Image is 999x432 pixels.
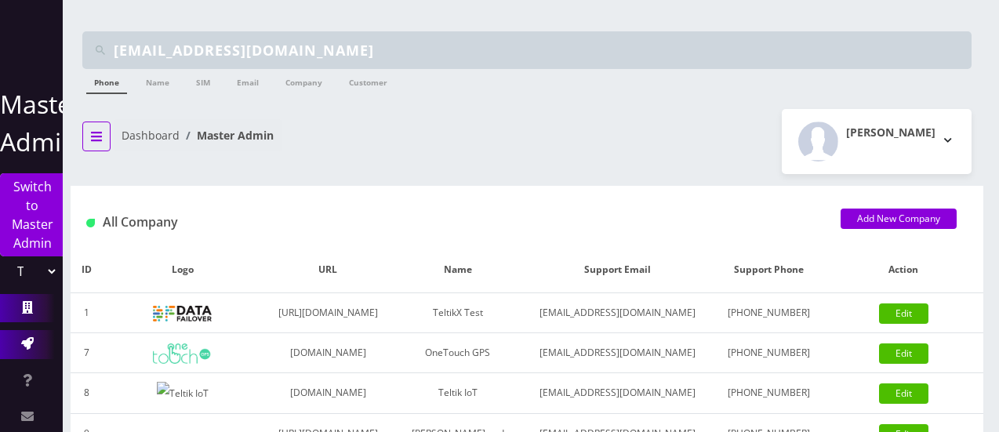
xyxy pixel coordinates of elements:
[394,293,522,333] td: TeltikX Test
[71,333,103,373] td: 7
[114,35,968,65] input: Search Teltik
[86,215,817,230] h1: All Company
[522,293,714,333] td: [EMAIL_ADDRESS][DOMAIN_NAME]
[229,69,267,93] a: Email
[263,373,394,414] td: [DOMAIN_NAME]
[714,333,823,373] td: [PHONE_NUMBER]
[82,119,515,164] nav: breadcrumb
[153,343,212,364] img: OneTouch GPS
[522,247,714,293] th: Support Email
[103,247,263,293] th: Logo
[122,128,180,143] a: Dashboard
[522,333,714,373] td: [EMAIL_ADDRESS][DOMAIN_NAME]
[714,373,823,414] td: [PHONE_NUMBER]
[263,333,394,373] td: [DOMAIN_NAME]
[138,69,177,93] a: Name
[263,247,394,293] th: URL
[263,293,394,333] td: [URL][DOMAIN_NAME]
[188,69,218,93] a: SIM
[71,293,103,333] td: 1
[71,373,103,414] td: 8
[782,109,972,174] button: [PERSON_NAME]
[153,306,212,321] img: TeltikX Test
[394,333,522,373] td: OneTouch GPS
[714,293,823,333] td: [PHONE_NUMBER]
[157,382,209,405] img: Teltik IoT
[522,373,714,414] td: [EMAIL_ADDRESS][DOMAIN_NAME]
[394,247,522,293] th: Name
[86,219,95,227] img: All Company
[86,69,127,94] a: Phone
[180,127,274,143] li: Master Admin
[841,209,957,229] a: Add New Company
[71,247,103,293] th: ID
[879,303,928,324] a: Edit
[394,373,522,414] td: Teltik IoT
[341,69,395,93] a: Customer
[879,383,928,404] a: Edit
[823,247,983,293] th: Action
[278,69,330,93] a: Company
[846,126,935,140] h2: [PERSON_NAME]
[879,343,928,364] a: Edit
[714,247,823,293] th: Support Phone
